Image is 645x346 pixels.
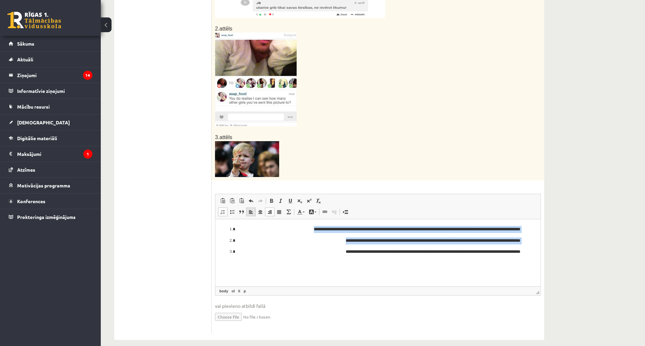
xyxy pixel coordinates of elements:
[83,71,92,80] i: 14
[9,193,92,209] a: Konferences
[9,83,92,99] a: Informatīvie ziņojumi
[17,182,70,188] span: Motivācijas programma
[9,67,92,83] a: Ziņojumi14
[17,146,92,162] legend: Maksājumi
[215,33,297,126] img: media
[314,196,323,205] a: Убрать форматирование
[215,219,541,286] iframe: Визуальный текстовый редактор, wiswyg-editor-user-answer-47024774345740
[7,12,61,28] a: Rīgas 1. Tālmācības vidusskola
[237,208,246,216] a: Цитата
[246,196,256,205] a: Отменить (Ctrl+Z)
[9,162,92,177] a: Atzīmes
[17,41,34,47] span: Sākums
[320,208,330,216] a: Вставить/Редактировать ссылку (Ctrl+K)
[330,208,339,216] a: Убрать ссылку
[242,288,247,294] a: Элемент p
[17,83,92,99] legend: Informatīvie ziņojumi
[307,208,318,216] a: Цвет фона
[256,208,265,216] a: По центру
[9,115,92,130] a: [DEMOGRAPHIC_DATA]
[9,99,92,114] a: Mācību resursi
[83,150,92,159] i: 1
[536,291,539,294] span: Перетащите для изменения размера
[286,196,295,205] a: Подчеркнутый (Ctrl+U)
[246,208,256,216] a: По левому краю
[237,196,246,205] a: Вставить из Word
[284,208,293,216] a: Математика
[215,134,232,140] span: 3.attēls
[218,288,229,294] a: Элемент body
[215,302,541,309] span: vai pievieno atbildi failā
[227,208,237,216] a: Вставить / удалить маркированный список
[9,130,92,146] a: Digitālie materiāli
[218,196,227,205] a: Вставить (Ctrl+V)
[17,67,92,83] legend: Ziņojumi
[17,214,76,220] span: Proktoringa izmēģinājums
[9,146,92,162] a: Maksājumi1
[295,208,307,216] a: Цвет текста
[9,36,92,51] a: Sākums
[230,288,236,294] a: Элемент ol
[9,178,92,193] a: Motivācijas programma
[304,196,314,205] a: Надстрочный индекс
[218,208,227,216] a: Вставить / удалить нумерованный список
[341,208,350,216] a: Вставить разрыв страницы для печати
[267,196,276,205] a: Полужирный (Ctrl+B)
[17,198,45,204] span: Konferences
[276,196,286,205] a: Курсив (Ctrl+I)
[9,209,92,225] a: Proktoringa izmēģinājums
[17,104,50,110] span: Mācību resursi
[17,56,33,62] span: Aktuāli
[274,208,284,216] a: По ширине
[227,196,237,205] a: Вставить только текст (Ctrl+Shift+V)
[256,196,265,205] a: Повторить (Ctrl+Y)
[17,135,57,141] span: Digitālie materiāli
[265,208,274,216] a: По правому краю
[215,26,232,32] span: 2.attēls
[237,288,242,294] a: Элемент li
[17,167,35,173] span: Atzīmes
[17,119,70,125] span: [DEMOGRAPHIC_DATA]
[295,196,304,205] a: Подстрочный индекс
[9,52,92,67] a: Aktuāli
[215,141,279,177] img: media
